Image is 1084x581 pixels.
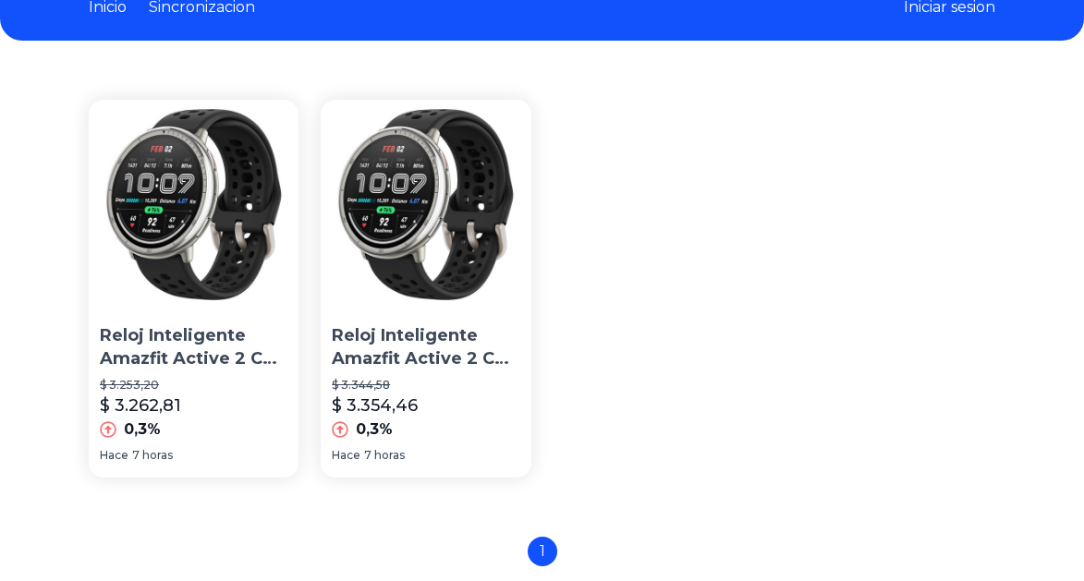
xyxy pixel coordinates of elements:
[356,418,393,441] p: 0,3%
[321,100,530,478] a: Reloj Inteligente Amazfit Active 2 Con Gps, 44 Mm, Rastreador De Actividad Física, NegroReloj Int...
[364,448,405,463] span: 7 horas
[100,448,128,463] span: Hace
[100,393,181,418] p: $ 3.262,81
[332,378,519,393] p: $ 3.344,58
[89,100,298,309] img: Reloj Inteligente Amazfit Active 2 Con Gps, 44 Mm, Rastreador De Actividad Física, Negro
[332,448,360,463] span: Hace
[332,324,519,370] p: Reloj Inteligente Amazfit Active 2 Con Gps, 44 Mm, Rastreador De Actividad Física, Negro
[89,100,298,478] a: Reloj Inteligente Amazfit Active 2 Con Gps, 44 Mm, Rastreador De Actividad Física, NegroReloj Int...
[100,324,287,370] p: Reloj Inteligente Amazfit Active 2 Con Gps, 44 Mm, Rastreador De Actividad Física, Negro
[124,418,161,441] p: 0,3%
[132,448,173,463] span: 7 horas
[100,378,287,393] p: $ 3.253,20
[321,100,530,309] img: Reloj Inteligente Amazfit Active 2 Con Gps, 44 Mm, Rastreador De Actividad Física, Negro
[332,393,418,418] p: $ 3.354,46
